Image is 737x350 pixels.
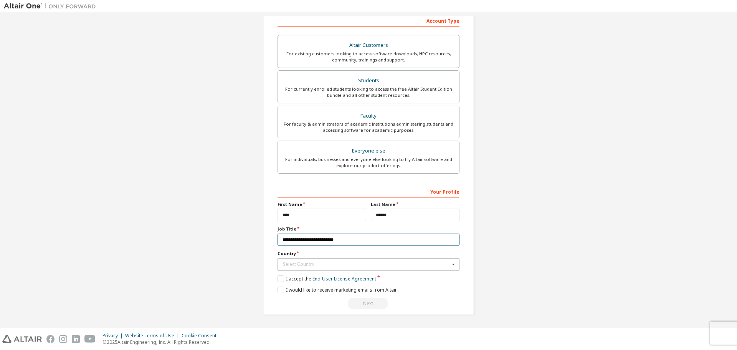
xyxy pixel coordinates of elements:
div: For faculty & administrators of academic institutions administering students and accessing softwa... [283,121,454,133]
img: linkedin.svg [72,335,80,343]
label: I would like to receive marketing emails from Altair [278,287,397,293]
div: Everyone else [283,146,454,156]
p: © 2025 Altair Engineering, Inc. All Rights Reserved. [102,339,221,345]
div: Select Country [283,262,450,267]
label: First Name [278,201,366,207]
label: Last Name [371,201,459,207]
div: Students [283,75,454,86]
label: I accept the [278,275,376,282]
div: Faculty [283,111,454,121]
a: End-User License Agreement [312,275,376,282]
label: Country [278,250,459,257]
div: Account Type [278,14,459,27]
div: Privacy [102,333,125,339]
img: altair_logo.svg [2,335,42,343]
div: Website Terms of Use [125,333,182,339]
img: facebook.svg [46,335,55,343]
img: instagram.svg [59,335,67,343]
div: Cookie Consent [182,333,221,339]
div: Altair Customers [283,40,454,51]
div: For currently enrolled students looking to access the free Altair Student Edition bundle and all ... [283,86,454,98]
img: youtube.svg [84,335,96,343]
div: For individuals, businesses and everyone else looking to try Altair software and explore our prod... [283,156,454,169]
div: For existing customers looking to access software downloads, HPC resources, community, trainings ... [283,51,454,63]
label: Job Title [278,226,459,232]
img: Altair One [4,2,100,10]
div: Your Profile [278,185,459,197]
div: Read and acccept EULA to continue [278,298,459,309]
